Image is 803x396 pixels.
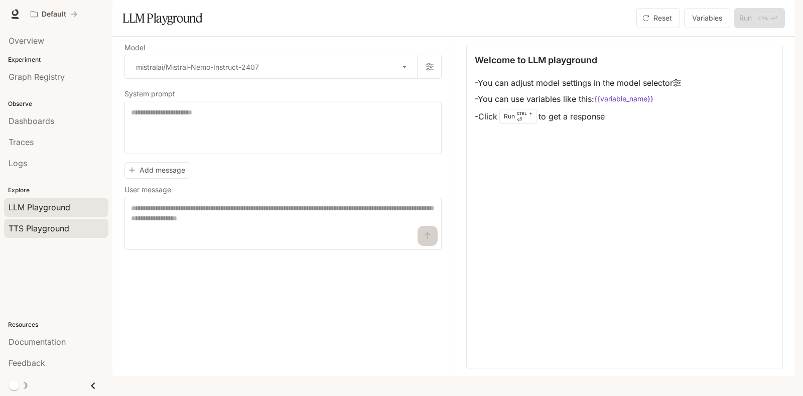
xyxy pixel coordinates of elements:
li: - You can adjust model settings in the model selector [475,75,681,91]
button: Add message [124,162,190,179]
p: Welcome to LLM playground [475,53,597,67]
p: mistralai/Mistral-Nemo-Instruct-2407 [136,62,259,72]
div: mistralai/Mistral-Nemo-Instruct-2407 [125,55,417,78]
li: - Click to get a response [475,107,681,126]
li: - You can use variables like this: [475,91,681,107]
p: ⏎ [517,110,532,122]
code: {{variable_name}} [594,94,653,104]
button: Reset [636,8,680,28]
p: CTRL + [517,110,532,116]
p: System prompt [124,90,175,97]
button: All workspaces [26,4,82,24]
p: User message [124,186,171,193]
p: Default [42,10,66,19]
p: Model [124,44,145,51]
div: Run [499,109,537,124]
h1: LLM Playground [122,8,202,28]
button: Variables [684,8,730,28]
